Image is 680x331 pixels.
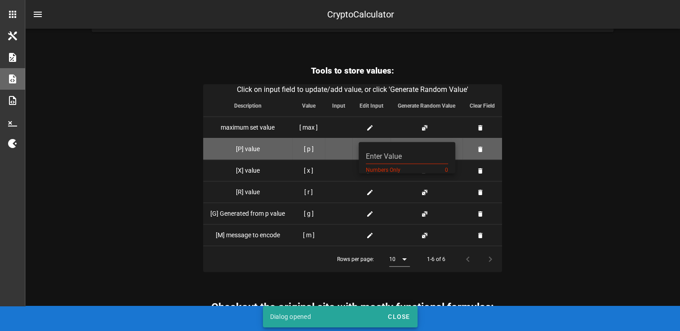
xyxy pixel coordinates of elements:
td: [M] message to encode [203,224,292,246]
td: [ p ] [292,138,325,160]
h2: Checkout the original site with mostly functional formulas: [211,283,494,315]
th: Value [292,95,325,117]
h3: Tools to store values: [203,65,502,77]
span: Value [302,103,316,109]
span: Edit Input [360,103,383,109]
div: 1-6 of 6 [427,255,445,263]
td: [ max ] [292,117,325,138]
td: [R] value [203,181,292,203]
th: Input [325,95,352,117]
div: 0 [445,167,448,174]
td: maximum set value [203,117,292,138]
div: Numbers Only [366,167,441,173]
td: [G] Generated from p value [203,203,292,224]
span: Clear Field [470,103,495,109]
td: [ m ] [292,224,325,246]
td: [P] value [203,138,292,160]
th: Edit Input [352,95,391,117]
div: CryptoCalculator [327,8,394,21]
span: Input [332,103,345,109]
span: Close [387,313,410,320]
td: [ r ] [292,181,325,203]
td: [X] value [203,160,292,181]
td: [ x ] [292,160,325,181]
div: 10Rows per page: [389,252,410,266]
th: Generate Random Value [391,95,462,117]
div: 10 [389,255,396,263]
button: nav-menu-toggle [27,4,49,25]
span: Generate Random Value [398,103,455,109]
span: Description [234,103,262,109]
caption: Click on input field to update/add value, or click 'Generate Random Value' [203,84,502,95]
button: Close [384,309,413,325]
th: Description [203,95,292,117]
div: Dialog opened [263,306,384,327]
th: Clear Field [462,95,502,117]
div: Rows per page: [337,246,410,272]
td: [ g ] [292,203,325,224]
